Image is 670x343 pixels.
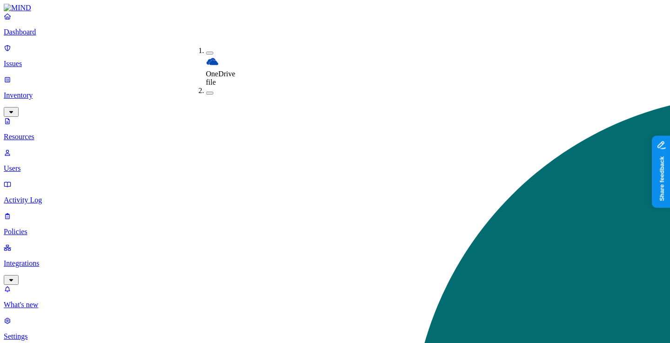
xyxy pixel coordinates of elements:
[206,70,235,86] span: OneDrive file
[4,4,31,12] img: MIND
[4,60,666,68] p: Issues
[4,243,666,283] a: Integrations
[4,148,666,173] a: Users
[4,228,666,236] p: Policies
[4,44,666,68] a: Issues
[4,180,666,204] a: Activity Log
[4,301,666,309] p: What's new
[4,196,666,204] p: Activity Log
[4,212,666,236] a: Policies
[4,332,666,341] p: Settings
[4,12,666,36] a: Dashboard
[4,117,666,141] a: Resources
[4,28,666,36] p: Dashboard
[4,285,666,309] a: What's new
[206,55,219,68] img: onedrive
[4,259,666,268] p: Integrations
[4,164,666,173] p: Users
[4,75,666,115] a: Inventory
[4,4,666,12] a: MIND
[4,133,666,141] p: Resources
[4,91,666,100] p: Inventory
[4,316,666,341] a: Settings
